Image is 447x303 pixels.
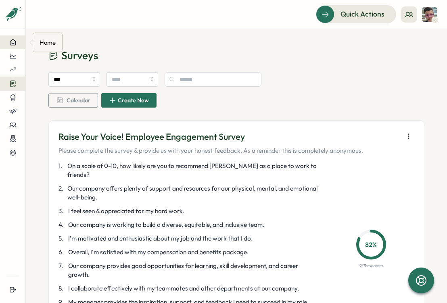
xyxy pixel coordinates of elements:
[68,234,253,243] span: I'm motivated and enthusiastic about my job and the work that I do.
[58,146,363,155] p: Please complete the survey & provide us with your honest feedback. As a reminder this is complete...
[68,207,184,216] span: I feel seen & appreciated for my hard work.
[61,48,98,62] span: Surveys
[118,98,149,103] span: Create New
[58,162,66,179] span: 1 .
[359,240,384,250] p: 82 %
[67,98,90,103] span: Calendar
[422,7,437,22] img: Chris Forlano
[316,5,396,23] button: Quick Actions
[58,284,67,293] span: 8 .
[68,248,249,257] span: Overall, I'm satisfied with my compensation and benefits package.
[68,261,318,279] span: Our company provides good opportunities for learning, skill development, and career growth.
[67,184,318,202] span: Our company offers plenty of support and resources for our physical, mental, and emotional well-b...
[58,248,67,257] span: 6 .
[48,93,98,108] button: Calendar
[340,9,384,19] span: Quick Actions
[38,36,57,49] div: Home
[58,261,67,279] span: 7 .
[68,284,299,293] span: I collaborate effectively with my teammates and other departments at our company.
[58,207,67,216] span: 3 .
[58,131,363,143] p: Raise Your Voice! Employee Engagement Survey
[359,263,383,269] p: 9 / 11 responses
[68,220,264,229] span: Our company is working to build a diverse, equitable, and inclusive team.
[101,93,157,108] button: Create New
[67,162,318,179] span: On a scale of 0-10, how likely are you to recommend [PERSON_NAME] as a place to work to friends?
[58,184,66,202] span: 2 .
[58,234,67,243] span: 5 .
[58,220,67,229] span: 4 .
